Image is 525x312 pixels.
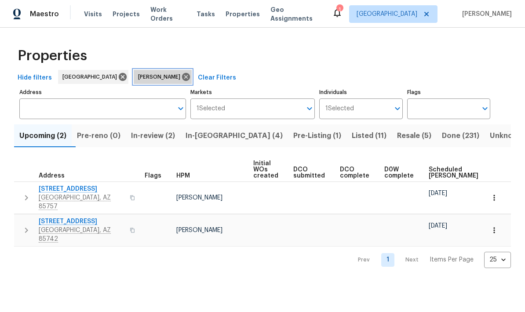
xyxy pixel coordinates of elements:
[484,248,511,271] div: 25
[293,130,341,142] span: Pre-Listing (1)
[197,11,215,17] span: Tasks
[138,73,184,81] span: [PERSON_NAME]
[303,102,316,115] button: Open
[381,253,394,267] a: Goto page 1
[270,5,321,23] span: Geo Assignments
[176,227,222,233] span: [PERSON_NAME]
[384,167,414,179] span: D0W complete
[18,51,87,60] span: Properties
[479,102,491,115] button: Open
[391,102,404,115] button: Open
[429,190,447,196] span: [DATE]
[58,70,128,84] div: [GEOGRAPHIC_DATA]
[190,90,315,95] label: Markets
[19,90,186,95] label: Address
[131,130,175,142] span: In-review (2)
[459,10,512,18] span: [PERSON_NAME]
[176,195,222,201] span: [PERSON_NAME]
[253,160,278,179] span: Initial WOs created
[194,70,240,86] button: Clear Filters
[407,90,490,95] label: Flags
[62,73,120,81] span: [GEOGRAPHIC_DATA]
[340,167,369,179] span: DCO complete
[19,130,66,142] span: Upcoming (2)
[150,5,186,23] span: Work Orders
[84,10,102,18] span: Visits
[176,173,190,179] span: HPM
[39,173,65,179] span: Address
[352,130,386,142] span: Listed (11)
[357,10,417,18] span: [GEOGRAPHIC_DATA]
[293,167,325,179] span: DCO submitted
[429,167,478,179] span: Scheduled [PERSON_NAME]
[175,102,187,115] button: Open
[319,90,402,95] label: Individuals
[77,130,120,142] span: Pre-reno (0)
[134,70,192,84] div: [PERSON_NAME]
[198,73,236,83] span: Clear Filters
[14,70,55,86] button: Hide filters
[186,130,283,142] span: In-[GEOGRAPHIC_DATA] (4)
[30,10,59,18] span: Maestro
[442,130,479,142] span: Done (231)
[397,130,431,142] span: Resale (5)
[18,73,52,83] span: Hide filters
[145,173,161,179] span: Flags
[197,105,225,112] span: 1 Selected
[113,10,140,18] span: Projects
[336,5,343,14] div: 1
[430,255,474,264] p: Items Per Page
[429,223,447,229] span: [DATE]
[350,252,511,268] nav: Pagination Navigation
[325,105,354,112] span: 1 Selected
[226,10,260,18] span: Properties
